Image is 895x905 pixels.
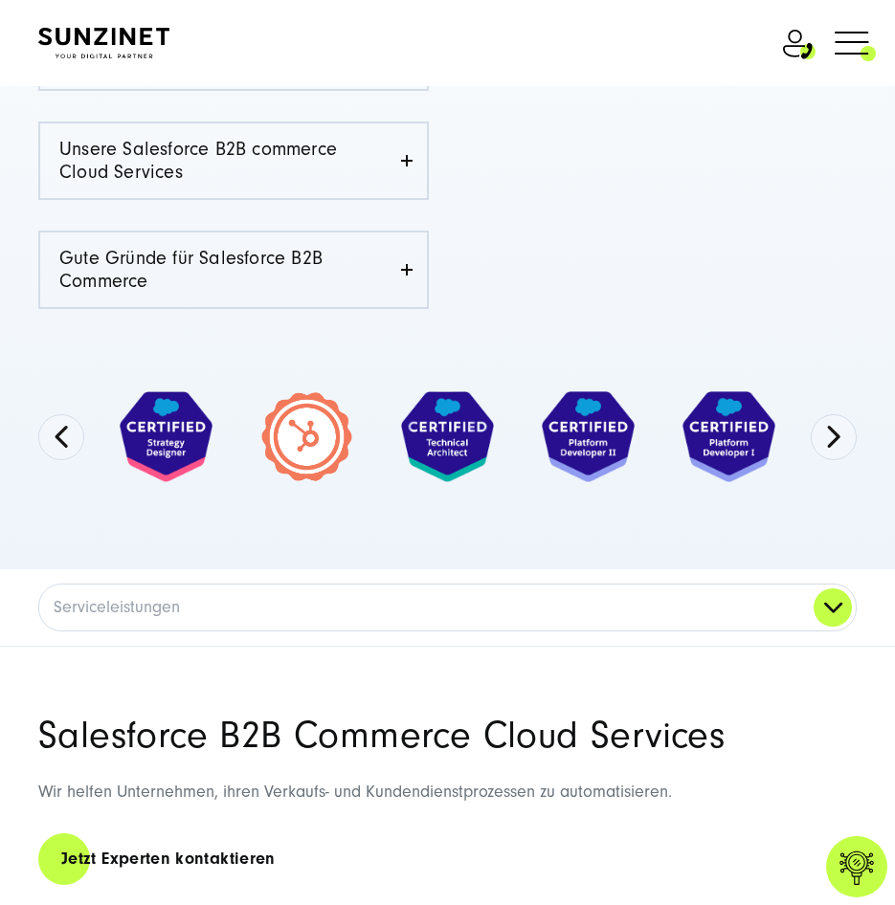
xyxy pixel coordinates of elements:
[260,390,353,483] img: Zertifizierte HubSpot Experten - Digitalagentur SUNZINET
[38,714,725,757] span: Salesforce B2B Commerce Cloud Services
[40,123,427,198] a: Unsere Salesforce B2B commerce Cloud Services
[401,391,494,482] img: Salesforce Certified Technical Architect-PhotoRoom.png-PhotoRoom
[38,779,857,806] p: Wir helfen Unternehmen, ihren Verkaufs- und Kundendienstprozessen zu automatisieren.
[542,391,635,482] img: Salesforce-Platform-Developer-II-expert-salesforce agentur SUNZINET
[120,391,213,482] img: Strategy Designer-2
[682,391,775,482] img: salesforce-certified-Platform-Developer-I-salesforce-agentur-SUNZINET
[38,831,299,886] a: Jetzt Experten kontaktieren
[39,585,856,630] a: Serviceleistungen
[40,232,427,307] a: Gute Gründe für Salesforce B2B Commerce
[38,28,169,58] img: SUNZINET Full Service Digital Agentur
[38,414,84,460] button: Previous
[811,414,857,460] button: Next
